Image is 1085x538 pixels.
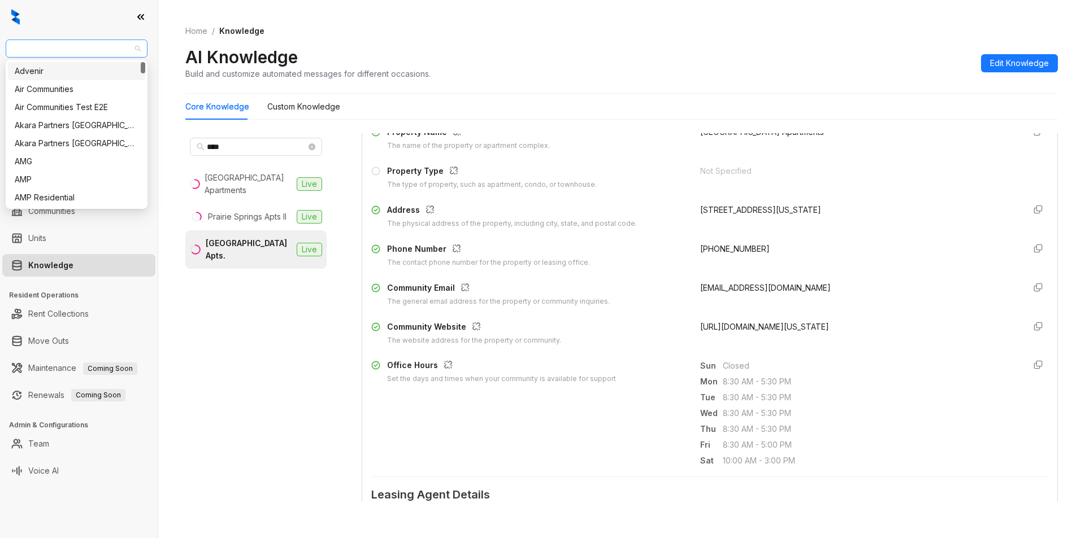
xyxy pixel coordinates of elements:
[15,137,138,150] div: Akara Partners [GEOGRAPHIC_DATA]
[8,80,145,98] div: Air Communities
[8,98,145,116] div: Air Communities Test E2E
[8,189,145,207] div: AMP Residential
[8,134,145,152] div: Akara Partners Phoenix
[8,62,145,80] div: Advenir
[15,173,138,186] div: AMP
[8,152,145,170] div: AMG
[15,83,138,95] div: Air Communities
[8,116,145,134] div: Akara Partners Nashville
[15,101,138,113] div: Air Communities Test E2E
[15,191,138,204] div: AMP Residential
[15,155,138,168] div: AMG
[15,119,138,132] div: Akara Partners [GEOGRAPHIC_DATA]
[8,170,145,189] div: AMP
[15,65,138,77] div: Advenir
